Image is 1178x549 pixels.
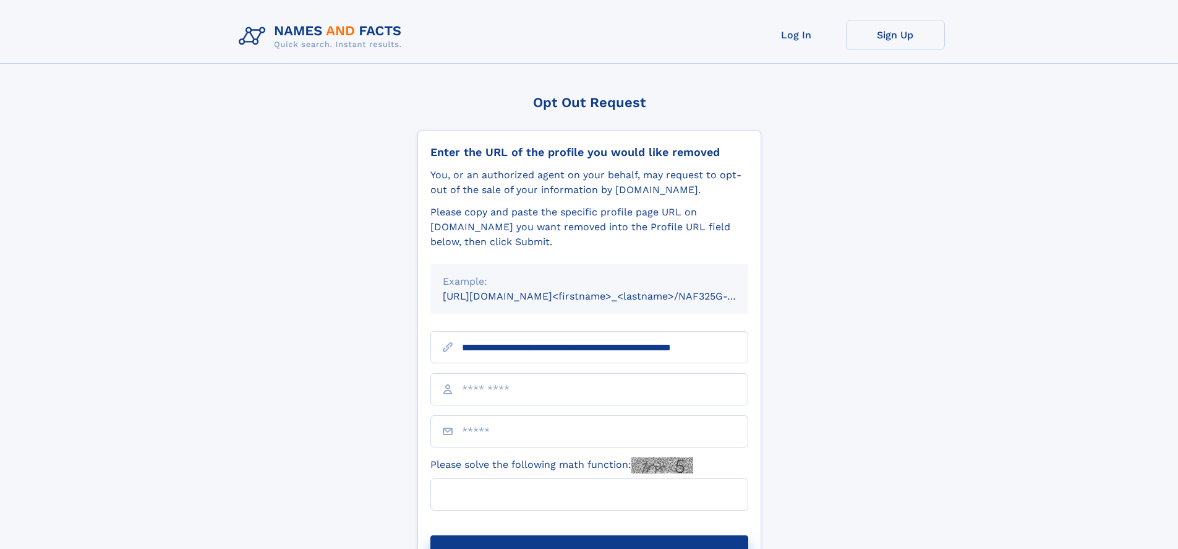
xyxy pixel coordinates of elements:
div: Opt Out Request [417,95,761,110]
label: Please solve the following math function: [430,457,693,473]
div: You, or an authorized agent on your behalf, may request to opt-out of the sale of your informatio... [430,168,748,197]
div: Enter the URL of the profile you would like removed [430,145,748,159]
small: [URL][DOMAIN_NAME]<firstname>_<lastname>/NAF325G-xxxxxxxx [443,290,772,302]
a: Sign Up [846,20,945,50]
div: Please copy and paste the specific profile page URL on [DOMAIN_NAME] you want removed into the Pr... [430,205,748,249]
a: Log In [747,20,846,50]
div: Example: [443,274,736,289]
img: Logo Names and Facts [234,20,412,53]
